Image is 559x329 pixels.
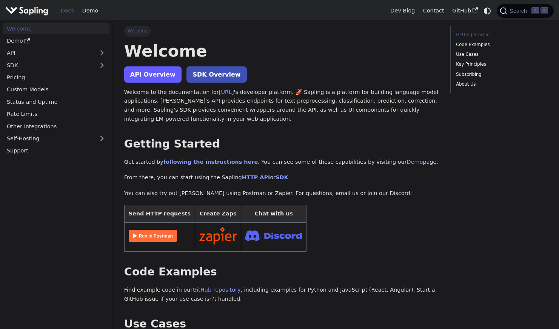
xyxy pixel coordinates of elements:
[124,26,439,36] nav: Breadcrumbs
[124,41,439,61] h1: Welcome
[241,205,306,223] th: Chat with us
[124,26,151,36] span: Welcome
[3,72,109,83] a: Pricing
[124,88,439,124] p: Welcome to the documentation for 's developer platform. 🚀 Sapling is a platform for building lang...
[5,5,51,16] a: Sapling.ai
[124,66,182,83] a: API Overview
[5,5,48,16] img: Sapling.ai
[386,5,419,17] a: Dev Blog
[94,60,109,71] button: Expand sidebar category 'SDK'
[456,41,545,48] a: Code Examples
[78,5,102,17] a: Demo
[456,51,545,58] a: Use Cases
[195,205,241,223] th: Create Zaps
[3,145,109,156] a: Support
[3,48,94,58] a: API
[456,81,545,88] a: About Us
[124,286,439,304] p: Find example code in our , including examples for Python and JavaScript (React, Angular). Start a...
[497,4,553,18] button: Search (Command+K)
[407,159,423,165] a: Demo
[456,61,545,68] a: Key Principles
[448,5,482,17] a: GitHub
[129,230,177,242] img: Run in Postman
[3,23,109,34] a: Welcome
[456,31,545,38] a: Getting Started
[124,173,439,182] p: From there, you can start using the Sapling or .
[124,137,439,151] h2: Getting Started
[124,158,439,167] p: Get started by . You can see some of these capabilities by visiting our page.
[163,159,258,165] a: following the instructions here
[541,7,548,14] kbd: K
[124,205,195,223] th: Send HTTP requests
[482,5,493,16] button: Switch between dark and light mode (currently system mode)
[124,189,439,198] p: You can also try out [PERSON_NAME] using Postman or Zapier. For questions, email us or join our D...
[3,133,109,144] a: Self-Hosting
[3,121,109,132] a: Other Integrations
[192,287,240,293] a: GitHub repository
[531,7,539,14] kbd: ⌘
[3,96,109,107] a: Status and Uptime
[124,265,439,279] h2: Code Examples
[456,71,545,78] a: Subscribing
[3,84,109,95] a: Custom Models
[199,227,237,244] img: Connect in Zapier
[245,228,302,243] img: Join Discord
[186,66,246,83] a: SDK Overview
[3,60,94,71] a: SDK
[3,109,109,120] a: Rate Limits
[94,48,109,58] button: Expand sidebar category 'API'
[419,5,448,17] a: Contact
[507,8,531,14] span: Search
[276,174,288,180] a: SDK
[3,35,109,46] a: Demo
[219,89,234,95] a: [URL]
[57,5,78,17] a: Docs
[242,174,270,180] a: HTTP API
